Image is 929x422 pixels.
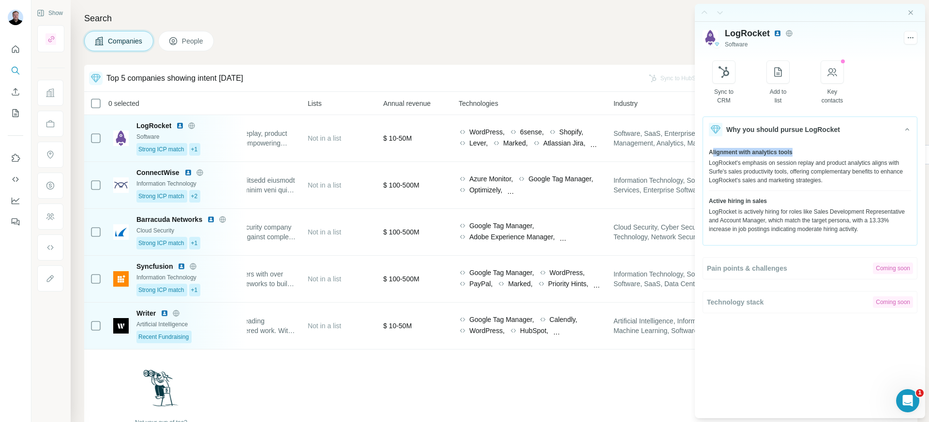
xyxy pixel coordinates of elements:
[136,215,202,224] span: Barracuda Networks
[709,197,767,205] span: Active hiring in sales
[113,131,129,146] img: Logo of LogRocket
[8,171,23,188] button: Use Surfe API
[503,138,528,148] span: Marked,
[106,73,243,84] div: Top 5 companies showing intent [DATE]
[709,148,793,157] span: Alignment with analytics tools
[520,326,548,335] span: HubSpot,
[543,138,585,148] span: Atlassian Jira,
[469,185,502,195] span: Optimizely,
[896,389,919,412] iframe: Intercom live chat
[564,326,592,335] span: Gravatar,
[136,179,241,188] div: Information Technology
[138,192,184,201] span: Strong ICP match
[713,87,735,105] div: Sync to CRM
[707,297,764,307] span: Technology stack
[308,99,322,108] span: Lists
[614,222,757,242] span: Cloud Security, Cyber Security, Information Technology, Network Security, Security, Software, Pen...
[614,316,757,335] span: Artificial Intelligence, Information Technology, Machine Learning, Software, Natural Language Pro...
[907,9,914,16] button: Close side panel
[707,263,787,273] span: Pain points & challenges
[614,175,757,195] span: Information Technology, Software, Information Services, Enterprise Software, Cyber Security, Netw...
[614,269,757,289] span: Information Technology, Software, Enterprise Software, SaaS, Data Center Automation
[725,40,897,49] div: Software
[821,87,844,105] div: Key contacts
[767,87,790,105] div: Add to list
[916,389,924,397] span: 1
[469,138,488,148] span: Lever,
[703,117,917,142] button: Why you should pursue LogRocket
[709,207,911,233] div: LogRocket is actively hiring for roles like Sales Development Representative and Account Manager,...
[191,239,198,247] span: +1
[709,159,911,185] div: LogRocket's emphasis on session replay and product analytics aligns with Surfe's sales productivi...
[138,239,184,247] span: Strong ICP match
[8,213,23,231] button: Feedback
[113,318,129,334] img: Logo of Writer
[703,258,917,279] button: Pain points & challengesComing soon
[520,127,544,137] span: 6sense,
[383,275,420,283] span: $ 100-500M
[469,326,505,335] span: WordPress,
[136,226,241,235] div: Cloud Security
[383,99,431,108] span: Annual revenue
[184,169,192,176] img: LinkedIn logo
[383,228,420,236] span: $ 100-500M
[136,308,156,318] span: Writer
[191,145,198,154] span: +1
[873,296,913,308] div: Coming soon
[138,333,189,341] span: Recent Fundraising
[138,286,184,294] span: Strong ICP match
[8,83,23,101] button: Enrich CSV
[469,232,555,242] span: Adobe Experience Manager,
[108,99,139,108] span: 0 selected
[725,27,770,40] span: LogRocket
[182,36,204,46] span: People
[726,125,840,134] span: Why you should pursue LogRocket
[136,320,241,329] div: Artificial Intelligence
[469,174,513,184] span: Azure Monitor,
[550,315,577,324] span: Calendly,
[161,309,168,317] img: LinkedIn logo
[469,315,534,324] span: Google Tag Manager,
[191,286,198,294] span: +1
[614,129,757,148] span: Software, SaaS, Enterprise Software, Product Management, Analytics, Marketing Automation, Product...
[614,99,638,108] span: Industry
[308,275,341,283] span: Not in a list
[548,279,588,289] span: Priority Hints,
[108,36,143,46] span: Companies
[136,132,241,141] div: Software
[873,262,913,274] div: Coming soon
[8,192,23,209] button: Dashboard
[508,279,533,289] span: Marked,
[138,145,184,154] span: Strong ICP match
[308,322,341,330] span: Not in a list
[207,216,215,223] img: LinkedIn logo
[136,262,173,271] span: Syncfusion
[8,104,23,122] button: My lists
[8,149,23,167] button: Use Surfe on LinkedIn
[8,41,23,58] button: Quick start
[30,6,70,20] button: Show
[191,192,198,201] span: +2
[136,273,241,282] div: Information Technology
[136,121,171,131] span: LogRocket
[469,221,534,231] span: Google Tag Manager,
[550,268,585,277] span: WordPress,
[8,10,23,25] img: Avatar
[774,29,781,37] img: LinkedIn avatar
[383,322,412,330] span: $ 10-50M
[113,271,129,287] img: Logo of Syncfusion
[703,30,718,45] img: Logo of LogRocket
[308,134,341,142] span: Not in a list
[469,127,505,137] span: WordPress,
[8,62,23,79] button: Search
[113,177,129,193] img: Logo of ConnectWise
[559,127,584,137] span: Shopify,
[528,174,593,184] span: Google Tag Manager,
[459,99,498,108] span: Technologies
[383,181,420,189] span: $ 100-500M
[178,262,185,270] img: LinkedIn logo
[383,134,412,142] span: $ 10-50M
[136,168,180,177] span: ConnectWise
[469,268,534,277] span: Google Tag Manager,
[113,224,129,240] img: Logo of Barracuda Networks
